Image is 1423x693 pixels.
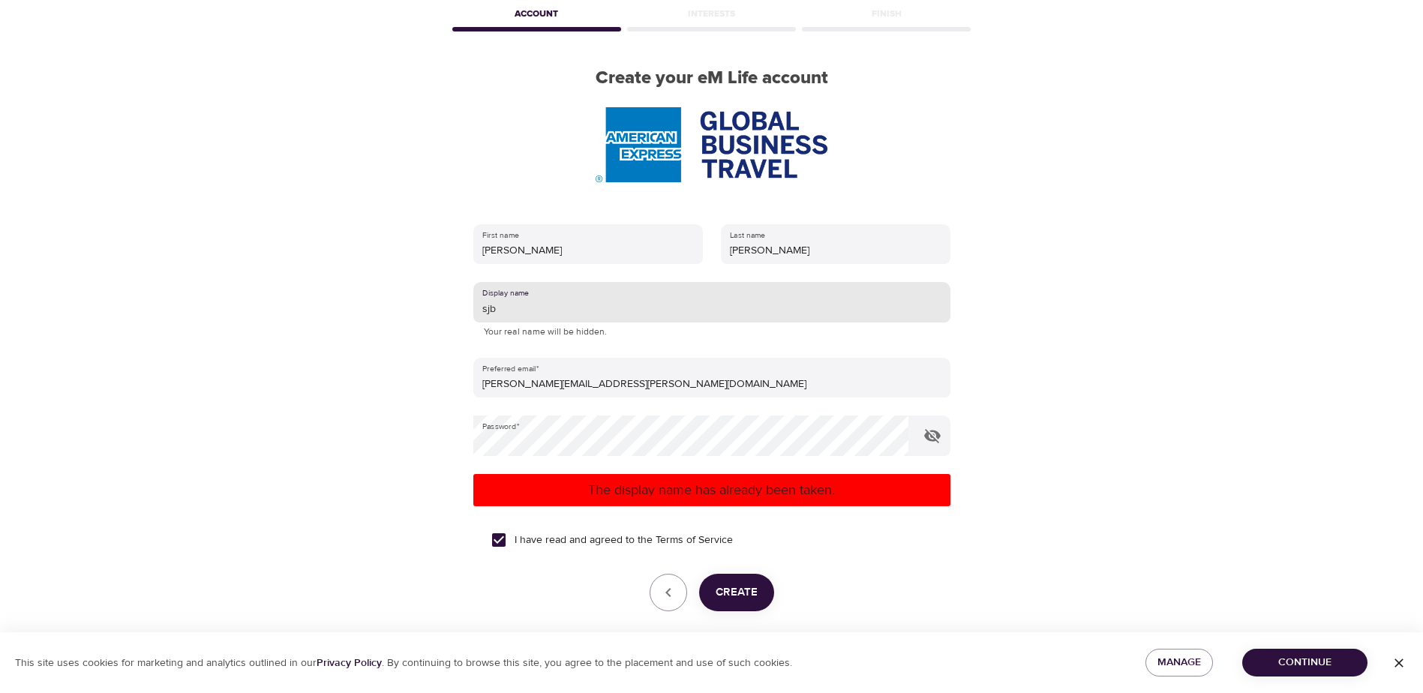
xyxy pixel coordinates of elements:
[1242,649,1367,676] button: Continue
[484,325,940,340] p: Your real name will be hidden.
[317,656,382,670] a: Privacy Policy
[596,107,827,182] img: AmEx%20GBT%20logo.png
[449,67,974,89] h2: Create your eM Life account
[699,574,774,611] button: Create
[656,532,733,548] a: Terms of Service
[479,480,944,500] p: The display name has already been taken.
[1145,649,1213,676] button: Manage
[716,583,758,602] span: Create
[1254,653,1355,672] span: Continue
[515,532,733,548] span: I have read and agreed to the
[1157,653,1201,672] span: Manage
